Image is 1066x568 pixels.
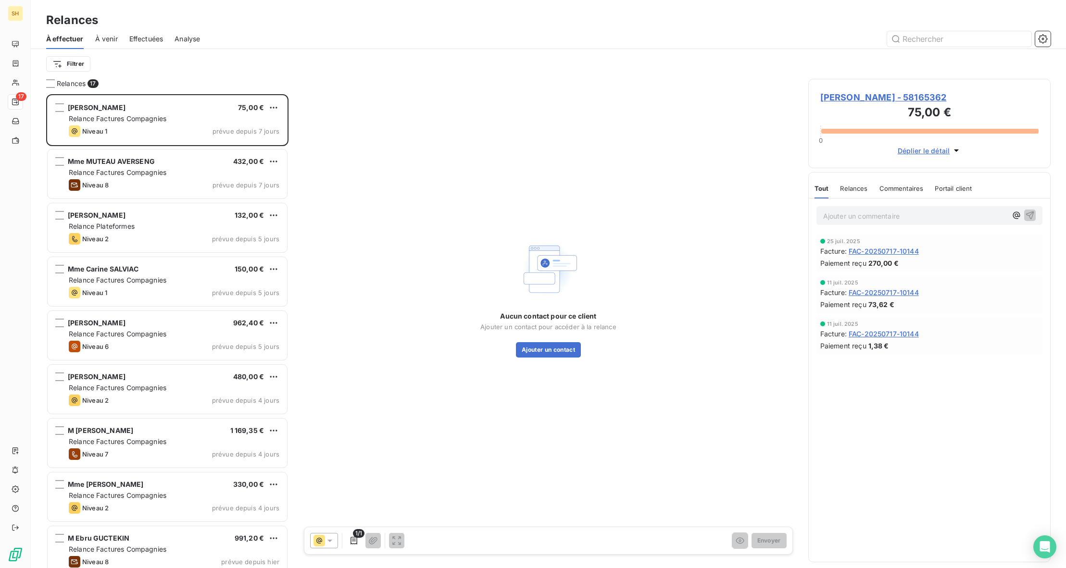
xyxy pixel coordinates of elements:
span: Commentaires [879,185,924,192]
span: prévue depuis 4 jours [212,450,279,458]
div: SH [8,6,23,21]
span: Niveau 7 [82,450,108,458]
span: [PERSON_NAME] [68,103,125,111]
span: 25 juil. 2025 [827,238,860,244]
span: Facture : [820,287,847,297]
span: Niveau 2 [82,504,109,512]
span: Déplier le détail [898,146,950,156]
span: 150,00 € [235,265,264,273]
span: Niveau 2 [82,396,109,404]
h3: Relances [46,12,98,29]
span: Relance Factures Compagnies [69,330,166,338]
span: M Ebru GUCTEKIN [68,534,129,542]
span: Paiement reçu [820,341,866,351]
span: Mme [PERSON_NAME] [68,480,144,488]
span: Niveau 8 [82,558,109,566]
span: Relance Plateformes [69,222,135,230]
span: Ajouter un contact pour accéder à la relance [480,323,616,331]
span: 480,00 € [233,372,264,381]
span: 991,20 € [235,534,264,542]
span: Relance Factures Compagnies [69,276,166,284]
span: 11 juil. 2025 [827,280,858,285]
span: Analyse [175,34,200,44]
span: À effectuer [46,34,84,44]
img: Logo LeanPay [8,547,23,562]
span: Niveau 8 [82,181,109,189]
span: 132,00 € [235,211,264,219]
div: Open Intercom Messenger [1033,535,1056,558]
span: [PERSON_NAME] [68,211,125,219]
h3: 75,00 € [820,104,1039,123]
span: Relance Factures Compagnies [69,545,166,553]
span: [PERSON_NAME] - 58165362 [820,91,1039,104]
span: 0 [819,136,823,144]
button: Filtrer [46,56,90,72]
span: Portail client [935,185,972,192]
span: Relance Factures Compagnies [69,114,166,123]
span: Relances [57,79,86,88]
span: prévue depuis 5 jours [212,235,279,243]
span: prévue depuis 4 jours [212,504,279,512]
span: Relance Factures Compagnies [69,491,166,499]
span: prévue depuis 5 jours [212,343,279,350]
span: prévue depuis 4 jours [212,396,279,404]
span: FAC-20250717-10144 [849,246,919,256]
span: 17 [16,92,26,101]
span: prévue depuis 7 jours [213,181,279,189]
span: Relance Factures Compagnies [69,383,166,392]
span: 432,00 € [233,157,264,165]
span: prévue depuis 5 jours [212,289,279,296]
span: 1/1 [353,529,364,538]
span: FAC-20250717-10144 [849,329,919,339]
span: 17 [88,79,98,88]
span: [PERSON_NAME] [68,319,125,327]
span: Niveau 2 [82,235,109,243]
span: 11 juil. 2025 [827,321,858,327]
span: Tout [815,185,829,192]
input: Rechercher [887,31,1031,47]
span: 962,40 € [233,319,264,327]
span: Paiement reçu [820,258,866,268]
span: Facture : [820,329,847,339]
span: 75,00 € [238,103,264,111]
span: 330,00 € [233,480,264,488]
span: prévue depuis hier [221,558,279,566]
span: Facture : [820,246,847,256]
span: À venir [95,34,118,44]
span: Niveau 1 [82,127,107,135]
span: Effectuées [129,34,163,44]
button: Envoyer [752,533,787,548]
span: Relance Factures Compagnies [69,437,166,445]
span: Niveau 1 [82,289,107,296]
span: Paiement reçu [820,299,866,309]
span: M [PERSON_NAME] [68,426,133,434]
span: Relance Factures Compagnies [69,168,166,176]
span: Aucun contact pour ce client [500,311,596,321]
span: Mme Carine SALVIAC [68,265,138,273]
button: Ajouter un contact [516,342,581,358]
span: [PERSON_NAME] [68,372,125,381]
span: 1 169,35 € [230,426,264,434]
span: Mme MUTEAU AVERSENG [68,157,155,165]
span: 73,62 € [868,299,894,309]
button: Déplier le détail [895,145,965,156]
span: 1,38 € [868,341,889,351]
span: Niveau 6 [82,343,109,350]
span: 270,00 € [868,258,899,268]
a: 17 [8,94,23,110]
span: Relances [840,185,867,192]
span: FAC-20250717-10144 [849,287,919,297]
img: Empty state [517,238,579,300]
span: prévue depuis 7 jours [213,127,279,135]
div: grid [46,94,288,568]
